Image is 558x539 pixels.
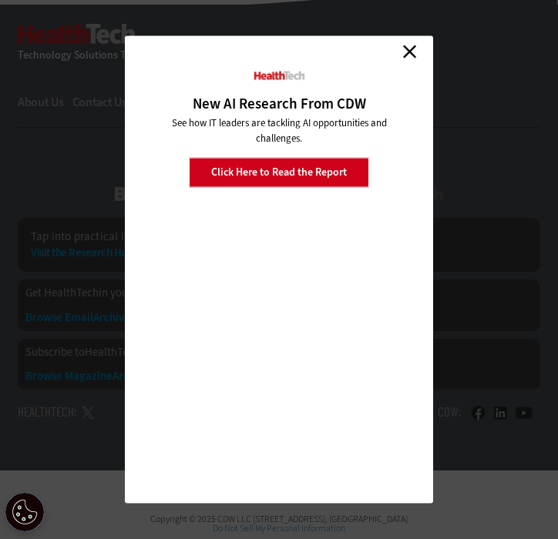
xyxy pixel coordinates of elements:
[167,115,391,146] p: See how IT leaders are tackling AI opportunities and challenges.
[5,493,44,531] div: Cookie Settings
[189,158,369,187] a: Click Here to Read the Report
[148,95,410,112] h3: New AI Research From CDW
[253,71,306,81] img: HealthTech_0.png
[398,40,421,63] a: Close
[5,493,44,531] button: Open Preferences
